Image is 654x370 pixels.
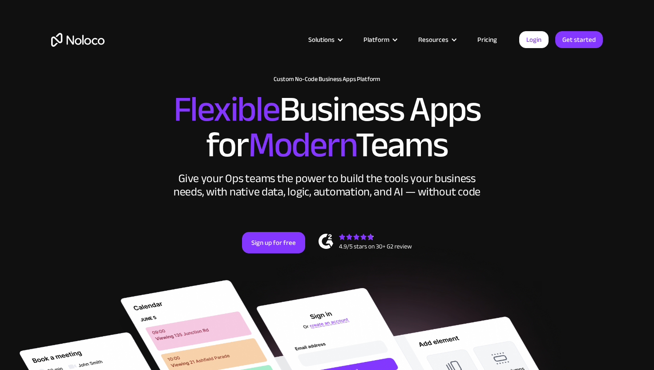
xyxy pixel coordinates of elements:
div: Resources [407,34,466,45]
a: home [51,33,105,47]
a: Login [519,31,549,48]
a: Sign up for free [242,232,305,253]
span: Modern [248,112,355,178]
div: Solutions [308,34,335,45]
div: Resources [418,34,448,45]
a: Get started [555,31,603,48]
div: Platform [363,34,389,45]
span: Flexible [174,76,279,142]
h2: Business Apps for Teams [51,92,603,163]
div: Give your Ops teams the power to build the tools your business needs, with native data, logic, au... [171,172,483,199]
div: Platform [352,34,407,45]
div: Solutions [297,34,352,45]
a: Pricing [466,34,508,45]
